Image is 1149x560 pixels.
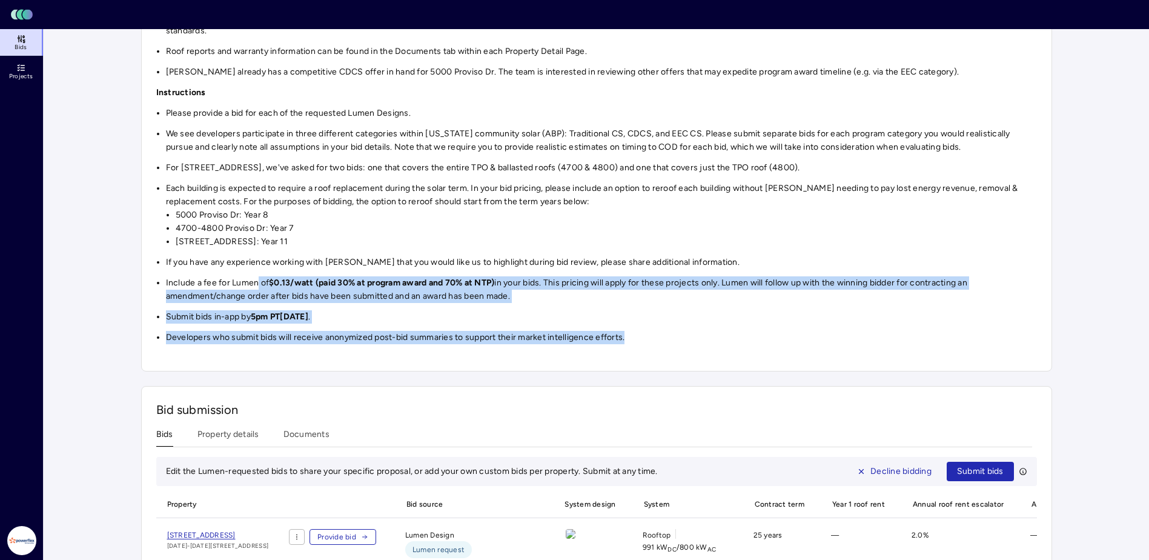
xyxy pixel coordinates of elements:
span: 991 kW / 800 kW [643,541,716,553]
img: Powerflex [7,526,36,555]
span: Rooftop [643,529,671,541]
span: Decline bidding [870,465,932,478]
span: Bids [15,44,27,51]
strong: 5pm PT[DATE] [251,312,308,322]
li: Please provide a bid for each of the requested Lumen Designs. [166,107,1037,120]
span: Year 1 roof rent [821,491,892,518]
li: Developers who submit bids will receive anonymized post-bid summaries to support their market int... [166,331,1037,344]
span: Bid submission [156,402,239,417]
li: 5000 Proviso Dr: Year 8 [176,208,1037,222]
span: Additional yearly payments [1021,491,1133,518]
button: Submit bids [947,462,1014,481]
button: Documents [283,428,329,447]
li: For [STREET_ADDRESS], we've asked for two bids: one that covers the entire TPO & ballasted roofs ... [166,161,1037,175]
li: [PERSON_NAME] already has a competitive CDCS offer in hand for 5000 Proviso Dr. The team is inter... [166,65,1037,79]
span: System design [554,491,623,518]
span: Annual roof rent escalator [902,491,1012,518]
span: Submit bids [957,465,1004,478]
li: Roof reports and warranty information can be found in the Documents tab within each Property Deta... [166,45,1037,58]
span: Projects [9,73,33,80]
span: Edit the Lumen-requested bids to share your specific proposal, or add your own custom bids per pr... [166,466,658,476]
span: Provide bid [317,531,356,543]
div: — [1021,529,1133,558]
li: If you have any experience working with [PERSON_NAME] that you would like us to highlight during ... [166,256,1037,269]
span: Bid source [396,491,545,518]
div: — [821,529,892,558]
li: 4700-4800 Proviso Dr: Year 7 [176,222,1037,235]
sub: AC [707,545,717,553]
img: view [566,529,575,539]
a: [STREET_ADDRESS] [167,529,269,541]
li: [STREET_ADDRESS]: Year 11 [176,235,1037,248]
strong: Instructions [156,87,206,98]
button: Decline bidding [847,462,942,481]
button: Bids [156,428,173,447]
li: We see developers participate in three different categories within [US_STATE] community solar (AB... [166,127,1037,154]
li: Each building is expected to require a roof replacement during the solar term. In your bid pricin... [166,182,1037,248]
div: 2.0% [902,529,1012,558]
div: Lumen Design [396,529,545,558]
button: Provide bid [310,529,376,545]
li: Submit bids in-app by . [166,310,1037,324]
button: Property details [197,428,259,447]
span: Property [156,491,270,518]
li: Include a fee for Lumen of in your bids. This pricing will apply for these projects only. Lumen w... [166,276,1037,303]
span: Lumen request [412,544,465,556]
span: [STREET_ADDRESS] [167,531,236,539]
div: 25 years [744,529,812,558]
span: [DATE]-[DATE][STREET_ADDRESS] [167,541,269,551]
strong: $0.13/watt (paid 30% at program award and 70% at NTP) [269,278,494,288]
span: Contract term [744,491,812,518]
span: System [633,491,734,518]
sub: DC [667,545,677,553]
